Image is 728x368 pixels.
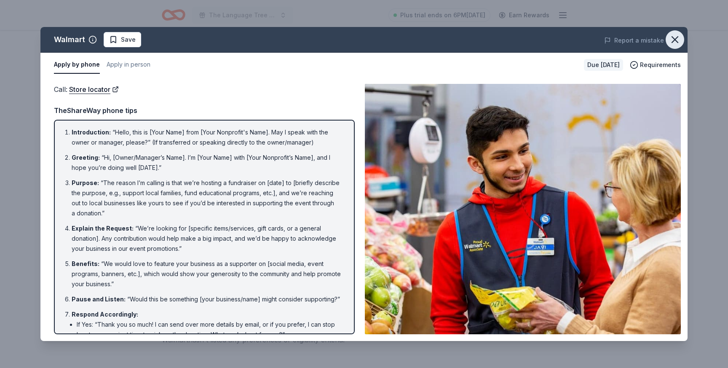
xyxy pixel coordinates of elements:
span: Greeting : [72,154,100,161]
span: Benefits : [72,260,99,267]
div: Due [DATE] [584,59,623,71]
div: Call : [54,84,355,95]
button: Report a mistake [604,35,664,46]
li: If Yes: “Thank you so much! I can send over more details by email, or if you prefer, I can stop b... [77,320,342,340]
li: “The reason I’m calling is that we’re hosting a fundraiser on [date] to [briefly describe the pur... [72,178,342,218]
button: Apply by phone [54,56,100,74]
li: “Hi, [Owner/Manager’s Name]. I’m [Your Name] with [Your Nonprofit’s Name], and I hope you’re doin... [72,153,342,173]
li: “We would love to feature your business as a supporter on [social media, event programs, banners,... [72,259,342,289]
img: Image for Walmart [365,84,681,334]
a: Store locator [69,84,119,95]
span: Pause and Listen : [72,295,126,303]
div: Walmart [54,33,85,46]
li: “Would this be something [your business/name] might consider supporting?” [72,294,342,304]
span: Requirements [640,60,681,70]
li: “We’re looking for [specific items/services, gift cards, or a general donation]. Any contribution... [72,223,342,254]
button: Save [104,32,141,47]
button: Apply in person [107,56,150,74]
span: Introduction : [72,129,111,136]
div: TheShareWay phone tips [54,105,355,116]
button: Requirements [630,60,681,70]
span: Explain the Request : [72,225,134,232]
span: Respond Accordingly : [72,311,138,318]
li: “Hello, this is [Your Name] from [Your Nonprofit's Name]. May I speak with the owner or manager, ... [72,127,342,148]
span: Save [121,35,136,45]
span: Purpose : [72,179,99,186]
